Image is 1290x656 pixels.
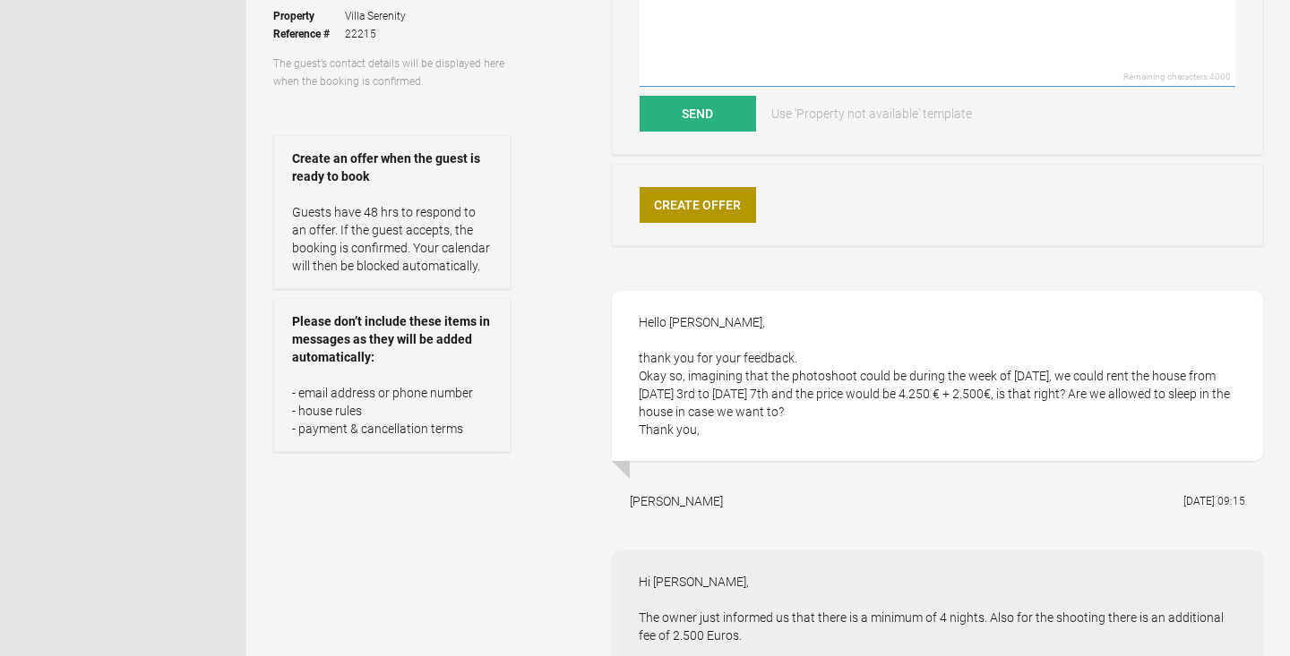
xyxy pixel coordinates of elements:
[640,187,756,223] a: Create Offer
[630,492,723,510] div: [PERSON_NAME]
[345,25,406,43] span: 22215
[1183,495,1245,507] flynt-date-display: [DATE] 09:15
[612,291,1263,461] div: Hello [PERSON_NAME], thank you for your feedback. Okay so, imagining that the photoshoot could be...
[292,149,492,185] strong: Create an offer when the guest is ready to book
[640,96,756,132] button: Send
[292,312,492,366] strong: Please don’t include these items in messages as they will be added automatically:
[273,25,345,43] strong: Reference #
[273,7,345,25] strong: Property
[273,55,511,90] p: The guest’s contact details will be displayed here when the booking is confirmed.
[759,96,985,132] a: Use 'Property not available' template
[292,203,492,275] p: Guests have 48 hrs to respond to an offer. If the guest accepts, the booking is confirmed. Your c...
[345,7,406,25] span: Villa Serenity
[292,384,492,438] p: - email address or phone number - house rules - payment & cancellation terms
